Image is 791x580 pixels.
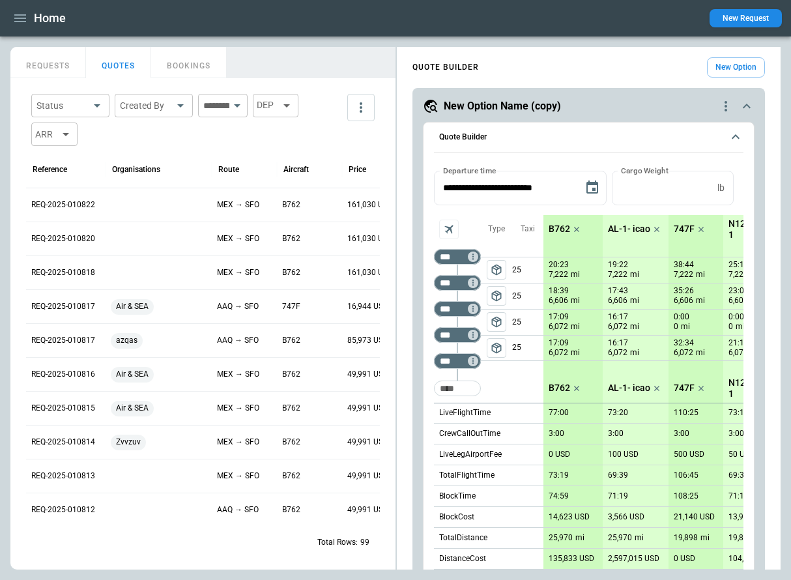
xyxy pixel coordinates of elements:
p: 6,606 [549,295,568,306]
p: mi [700,532,710,544]
p: 110:25 [674,408,698,418]
p: B762 [282,199,300,210]
p: 25 [512,310,543,335]
p: 747F [674,224,695,235]
p: AL-1- icao [608,224,650,235]
p: mi [571,321,580,332]
p: 35:26 [674,286,694,296]
button: left aligned [487,312,506,332]
div: Too short [434,249,481,265]
p: AAQ → SFO [217,301,259,312]
p: MEX → SFO [217,471,259,482]
div: Too short [434,301,481,317]
p: 21,140 USD [674,512,715,522]
p: 23:07 [728,286,749,296]
p: mi [630,321,639,332]
h5: New Option Name (copy) [444,99,561,113]
p: AAQ → SFO [217,504,259,515]
p: 161,030 USD [347,233,393,244]
p: REQ-2025-010816 [31,369,95,380]
p: REQ-2025-010818 [31,267,95,278]
div: Created By [120,99,172,112]
p: MEX → SFO [217,369,259,380]
p: B762 [549,224,570,235]
p: REQ-2025-010813 [31,471,95,482]
p: 6,072 [608,347,627,358]
p: Taxi [521,224,535,235]
button: Quote Builder [434,123,743,152]
div: Organisations [112,165,160,174]
p: B762 [282,437,300,448]
p: 0:00 [674,312,689,322]
p: mi [681,321,690,332]
p: 74:59 [549,491,569,501]
p: mi [696,269,705,280]
div: Price [349,165,366,174]
p: 19:22 [608,260,628,270]
p: B762 [282,504,300,515]
p: 3:00 [608,429,624,439]
div: Too short [434,381,481,396]
div: Reference [33,165,67,174]
p: mi [575,532,584,544]
p: 0 [674,321,678,332]
button: QUOTES [86,47,151,78]
span: Air & SEA [111,392,154,425]
span: Zvvzuv [111,426,146,459]
p: mi [696,295,705,306]
p: REQ-2025-010815 [31,403,95,414]
div: Too short [434,327,481,343]
p: REQ-2025-010820 [31,233,95,244]
p: N123AB-1 [728,218,766,240]
p: 7,222 [674,269,693,280]
p: 106:45 [674,471,698,480]
p: 6,072 [549,321,568,332]
p: DistanceCost [439,553,486,564]
p: 19,898 [728,533,753,543]
p: 49,991 USD [347,471,388,482]
p: 49,991 USD [347,403,388,414]
p: 17:09 [549,338,569,348]
span: package_2 [490,263,503,276]
p: REQ-2025-010822 [31,199,95,210]
p: 21:15 [728,338,749,348]
p: B762 [282,267,300,278]
p: mi [630,295,639,306]
div: Too short [434,275,481,291]
p: 25,970 [608,533,632,543]
span: Air & SEA [111,358,154,391]
p: 77:00 [549,408,569,418]
div: DEP [253,94,298,117]
p: 6,072 [674,347,693,358]
p: mi [571,269,580,280]
p: 7,222 [608,269,627,280]
p: 7,222 [549,269,568,280]
p: 18:39 [549,286,569,296]
p: MEX → SFO [217,403,259,414]
p: 38:44 [674,260,694,270]
p: 99 [360,537,369,548]
p: TotalDistance [439,532,487,544]
p: 73:15 [728,408,749,418]
p: 49,991 USD [347,369,388,380]
p: mi [630,269,639,280]
p: AAQ → SFO [217,335,259,346]
p: lb [717,182,725,194]
p: 3:00 [549,429,564,439]
div: ARR [31,123,78,146]
h1: Home [34,10,66,26]
p: 73:20 [608,408,628,418]
p: 16:17 [608,338,628,348]
p: 0 USD [674,554,695,564]
span: Type of sector [487,338,506,358]
p: 7,222 [728,269,748,280]
p: 3,566 USD [608,512,644,522]
p: REQ-2025-010817 [31,335,95,346]
p: 14,623 USD [549,512,590,522]
p: 6,606 [728,295,748,306]
p: 17:09 [549,312,569,322]
label: Cargo Weight [621,165,669,176]
p: 2,597,015 USD [608,554,659,564]
p: 161,030 USD [347,267,393,278]
button: more [347,94,375,121]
